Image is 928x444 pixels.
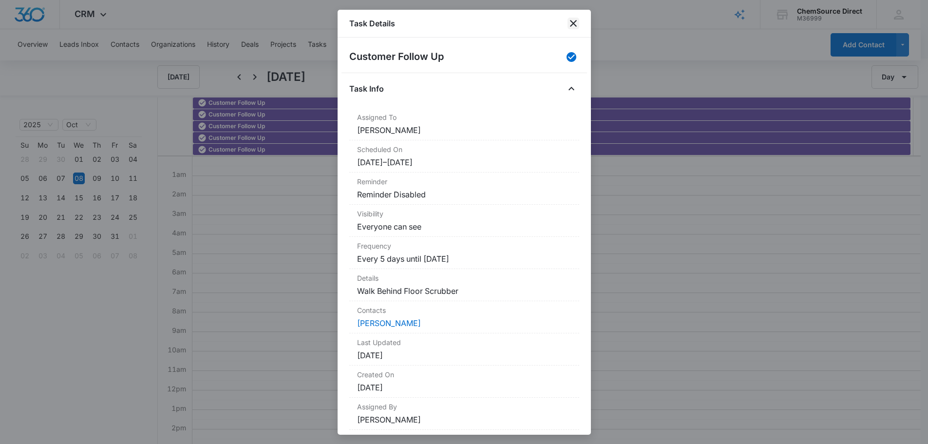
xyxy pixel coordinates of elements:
[568,18,579,29] button: close
[349,49,444,65] h2: Customer Follow Up
[349,301,579,333] div: Contacts[PERSON_NAME]
[349,333,579,366] div: Last Updated[DATE]
[357,382,571,393] dd: [DATE]
[357,402,571,412] dt: Assigned By
[349,140,579,173] div: Scheduled On[DATE]–[DATE]
[349,366,579,398] div: Created On[DATE]
[349,205,579,237] div: VisibilityEveryone can see
[357,414,571,425] dd: [PERSON_NAME]
[357,189,571,200] dd: Reminder Disabled
[357,209,571,219] dt: Visibility
[357,253,571,265] dd: Every 5 days until [DATE]
[357,176,571,187] dt: Reminder
[349,18,395,29] h1: Task Details
[357,124,571,136] dd: [PERSON_NAME]
[357,369,571,380] dt: Created On
[357,337,571,347] dt: Last Updated
[357,349,571,361] dd: [DATE]
[349,269,579,301] div: DetailsWalk Behind Floor Scrubber
[357,112,571,122] dt: Assigned To
[349,173,579,205] div: ReminderReminder Disabled
[349,108,579,140] div: Assigned To[PERSON_NAME]
[357,318,421,328] a: [PERSON_NAME]
[357,144,571,154] dt: Scheduled On
[349,83,384,95] h4: Task Info
[349,237,579,269] div: FrequencyEvery 5 days until [DATE]
[357,305,571,315] dt: Contacts
[357,221,571,232] dd: Everyone can see
[357,156,571,168] dd: [DATE] – [DATE]
[564,81,579,97] button: Close
[357,273,571,283] dt: Details
[357,241,571,251] dt: Frequency
[349,398,579,430] div: Assigned By[PERSON_NAME]
[357,285,571,297] dd: Walk Behind Floor Scrubber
